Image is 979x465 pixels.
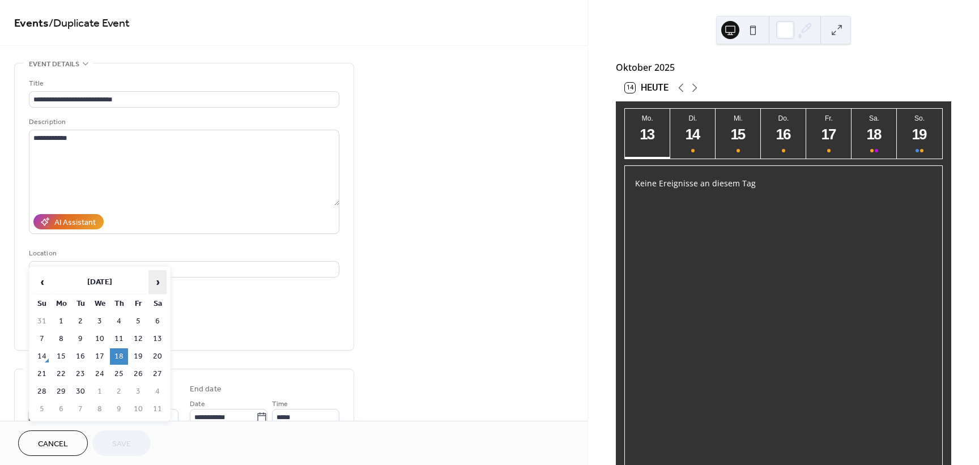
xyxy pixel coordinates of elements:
td: 5 [129,313,147,330]
span: Time [272,398,288,410]
span: Cancel [38,438,68,450]
span: Date [190,398,205,410]
td: 18 [110,348,128,365]
td: 20 [148,348,167,365]
th: We [91,296,109,312]
div: Title [29,78,337,89]
td: 11 [148,401,167,417]
div: Keine Ereignisse an diesem Tag [626,170,940,197]
td: 31 [33,313,51,330]
a: Events [14,12,49,35]
td: 21 [33,366,51,382]
div: 13 [639,125,657,144]
div: 15 [729,125,748,144]
td: 16 [71,348,90,365]
th: Th [110,296,128,312]
td: 28 [33,383,51,400]
td: 14 [33,348,51,365]
div: Location [29,248,337,259]
button: Mo.13 [625,109,670,159]
td: 9 [71,331,90,347]
button: Di.14 [670,109,716,159]
th: Fr [129,296,147,312]
td: 4 [110,313,128,330]
td: 29 [52,383,70,400]
button: AI Assistant [33,214,104,229]
td: 1 [52,313,70,330]
span: › [149,271,166,293]
span: ‹ [33,271,50,293]
td: 3 [91,313,109,330]
div: 18 [865,125,884,144]
td: 5 [33,401,51,417]
div: Do. [764,114,803,122]
button: So.19 [897,109,942,159]
div: Description [29,116,337,128]
div: Mi. [719,114,757,122]
div: Di. [674,114,712,122]
td: 24 [91,366,109,382]
button: Cancel [18,430,88,456]
td: 6 [52,401,70,417]
td: 7 [33,331,51,347]
th: Sa [148,296,167,312]
td: 7 [71,401,90,417]
td: 23 [71,366,90,382]
td: 17 [91,348,109,365]
div: So. [900,114,939,122]
td: 2 [110,383,128,400]
td: 22 [52,366,70,382]
div: 16 [774,125,793,144]
div: Fr. [810,114,848,122]
td: 13 [148,331,167,347]
div: 14 [684,125,703,144]
td: 9 [110,401,128,417]
td: 15 [52,348,70,365]
span: / Duplicate Event [49,12,130,35]
td: 27 [148,366,167,382]
td: 3 [129,383,147,400]
td: 6 [148,313,167,330]
td: 11 [110,331,128,347]
th: Su [33,296,51,312]
div: AI Assistant [54,217,96,229]
td: 26 [129,366,147,382]
div: End date [190,383,222,395]
button: Sa.18 [852,109,897,159]
button: Fr.17 [806,109,852,159]
td: 12 [129,331,147,347]
th: [DATE] [52,270,147,295]
td: 19 [129,348,147,365]
td: 8 [52,331,70,347]
td: 30 [71,383,90,400]
div: Sa. [855,114,893,122]
td: 1 [91,383,109,400]
th: Tu [71,296,90,312]
span: Event details [29,58,79,70]
button: 14Heute [621,80,672,96]
td: 25 [110,366,128,382]
td: 10 [91,331,109,347]
td: 8 [91,401,109,417]
div: Oktober 2025 [616,61,951,74]
button: Mi.15 [716,109,761,159]
th: Mo [52,296,70,312]
div: Mo. [628,114,667,122]
td: 2 [71,313,90,330]
td: 4 [148,383,167,400]
div: 17 [820,125,838,144]
td: 10 [129,401,147,417]
button: Do.16 [761,109,806,159]
div: 19 [910,125,929,144]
